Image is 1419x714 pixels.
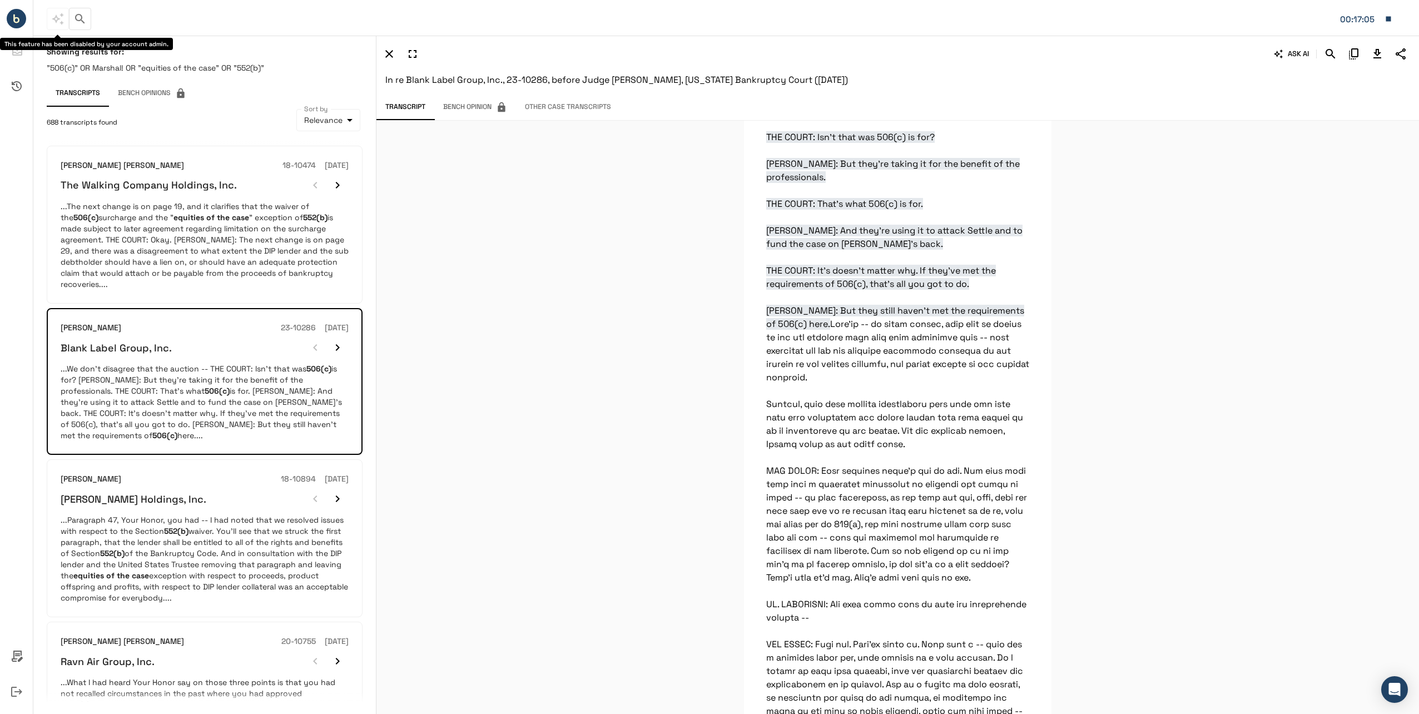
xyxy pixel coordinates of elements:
button: Share Transcript [1391,44,1410,63]
em: 506(c) [306,364,331,374]
em: 506(c) [73,212,98,222]
h6: Ravn Air Group, Inc. [61,655,155,668]
h6: [PERSON_NAME] [61,322,121,334]
h6: 23-10286 [281,322,316,334]
button: Other Case Transcripts [516,97,620,118]
h6: [DATE] [325,636,349,648]
em: equities of the case [173,212,249,222]
h6: [DATE] [325,160,349,172]
span: In re Blank Label Group, Inc., 23-10286, before Judge [PERSON_NAME], [US_STATE] Bankruptcy Court ... [385,74,848,86]
h6: [DATE] [325,473,349,485]
em: 506(c) [65,700,90,710]
label: Sort by [304,104,328,113]
span: This feature has been disabled by your account admin. [434,97,516,118]
h6: [PERSON_NAME] [PERSON_NAME] [61,636,184,648]
h6: 18-10474 [282,160,316,172]
h6: Blank Label Group, Inc. [61,341,172,354]
button: Transcript [376,97,434,118]
h6: 18-10894 [281,473,316,485]
span: This feature has been disabled by your account admin. [47,8,69,30]
span: 688 transcripts found [47,117,117,128]
h6: [PERSON_NAME] Holdings, Inc. [61,493,206,505]
em: 552(b) [164,526,188,536]
span: This feature has been disabled by your account admin. [109,80,195,107]
div: Matter: 162016.540636 [1340,12,1379,27]
em: 506(c) [152,430,177,440]
em: equities of the case [73,571,149,581]
button: Search [1321,44,1340,63]
div: Relevance [296,109,360,131]
button: Download Transcript [1368,44,1387,63]
h6: The Walking Company Holdings, Inc. [61,178,237,191]
span: Bench Opinion [443,102,507,113]
h6: [PERSON_NAME] [61,473,121,485]
span: Bench Opinions [118,88,186,99]
p: ...The next change is on page 19, and it clarifies that the waiver of the surcharge and the " " e... [61,201,349,290]
p: ...Paragraph 47, Your Honor, you had -- I had noted that we resolved issues with respect to the S... [61,514,349,603]
button: Transcripts [47,80,109,107]
button: Copy Citation [1344,44,1363,63]
em: 506(c) [205,386,230,396]
em: 552(b) [100,548,125,558]
em: 552(b) [303,212,328,222]
button: Matter: 162016.540636 [1334,7,1398,31]
h6: 20-10755 [281,636,316,648]
h6: [PERSON_NAME] [PERSON_NAME] [61,160,184,172]
p: "506(c)" OR Marshal! OR "equities of the case" OR "552(b)" [47,62,363,73]
p: ...We don't disagree that the auction -- THE COURT: Isn't that was is for? [PERSON_NAME]: But the... [61,363,349,441]
button: ASK AI [1272,44,1312,63]
h6: [DATE] [325,322,349,334]
div: Open Intercom Messenger [1381,676,1408,703]
h6: Showing results for: [47,47,363,57]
